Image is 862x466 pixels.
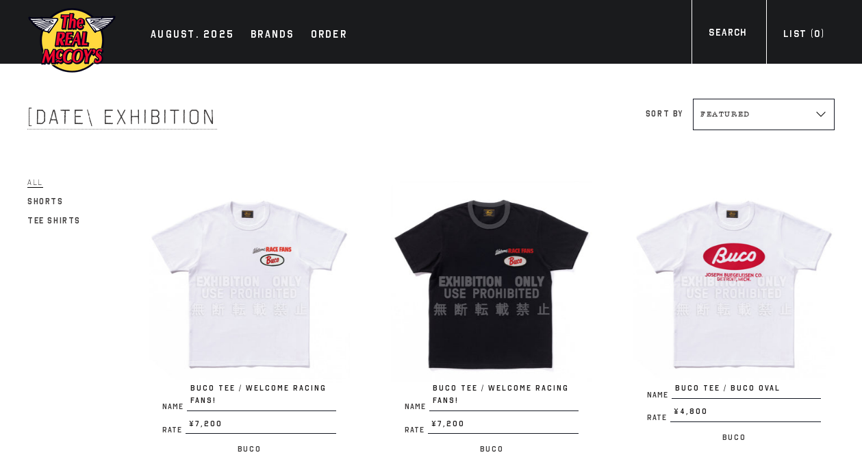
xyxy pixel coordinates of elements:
[405,426,428,434] span: Rate
[633,181,835,382] img: BUCO TEE / BUCO OVAL
[186,418,336,434] span: ¥7,200
[27,177,43,188] span: All
[27,197,64,206] span: Shorts
[391,181,592,382] img: BUCO TEE / WELCOME RACING FANS!
[766,27,841,45] a: List (0)
[391,441,592,457] p: Buco
[151,26,234,45] div: AUGUST. 2025
[429,382,579,410] span: BUCO TEE / WELCOME RACING FANS!
[149,441,350,457] p: Buco
[311,26,347,45] div: Order
[304,26,354,45] a: Order
[405,403,429,410] span: Name
[27,216,81,225] span: Tee Shirts
[149,181,350,457] a: BUCO TEE / WELCOME RACING FANS! NameBUCO TEE / WELCOME RACING FANS! Rate¥7,200 Buco
[646,109,683,119] label: Sort by
[149,181,350,382] img: BUCO TEE / WELCOME RACING FANS!
[783,27,824,45] div: List ( )
[27,105,217,130] span: [DATE] Exhibition
[27,212,81,229] a: Tee Shirts
[647,414,670,421] span: Rate
[162,426,186,434] span: Rate
[27,7,116,74] img: mccoys-exhibition
[670,406,821,422] span: ¥4,800
[27,174,43,191] a: All
[391,181,592,457] a: BUCO TEE / WELCOME RACING FANS! NameBUCO TEE / WELCOME RACING FANS! Rate¥7,200 Buco
[647,391,672,399] span: Name
[633,429,835,445] p: Buco
[814,28,820,40] span: 0
[251,26,294,45] div: Brands
[428,418,579,434] span: ¥7,200
[162,403,187,410] span: Name
[633,181,835,445] a: BUCO TEE / BUCO OVAL NameBUCO TEE / BUCO OVAL Rate¥4,800 Buco
[709,25,746,44] div: Search
[692,25,763,44] a: Search
[187,382,336,410] span: BUCO TEE / WELCOME RACING FANS!
[144,26,241,45] a: AUGUST. 2025
[672,382,821,399] span: BUCO TEE / BUCO OVAL
[27,193,64,210] a: Shorts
